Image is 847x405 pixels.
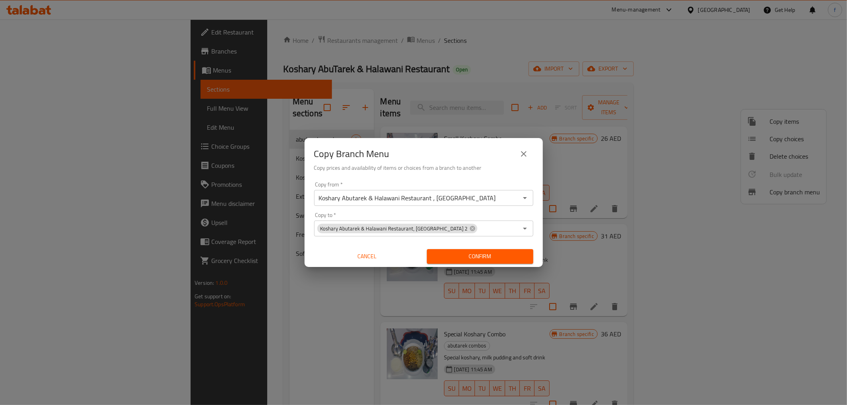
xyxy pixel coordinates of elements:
span: Cancel [317,251,417,261]
button: close [514,144,533,163]
h2: Copy Branch Menu [314,148,390,160]
button: Open [519,192,531,203]
button: Cancel [314,249,421,264]
h6: Copy prices and availability of items or choices from a branch to another [314,163,533,172]
button: Confirm [427,249,533,264]
span: Koshary Abutarek & Halawani Restaurant, [GEOGRAPHIC_DATA] 2 [317,225,471,232]
div: Koshary Abutarek & Halawani Restaurant, [GEOGRAPHIC_DATA] 2 [317,224,477,233]
button: Open [519,223,531,234]
span: Confirm [433,251,527,261]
